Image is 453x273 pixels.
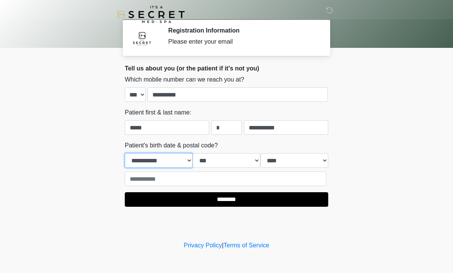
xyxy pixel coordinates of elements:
label: Patient's birth date & postal code? [125,141,218,150]
a: Privacy Policy [184,242,222,248]
img: It's A Secret Med Spa Logo [117,6,185,23]
label: Which mobile number can we reach you at? [125,75,244,84]
h2: Tell us about you (or the patient if it's not you) [125,65,328,72]
h2: Registration Information [168,27,317,34]
img: Agent Avatar [131,27,154,50]
label: Patient first & last name: [125,108,191,117]
a: | [222,242,223,248]
a: Terms of Service [223,242,269,248]
div: Please enter your email [168,37,317,46]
